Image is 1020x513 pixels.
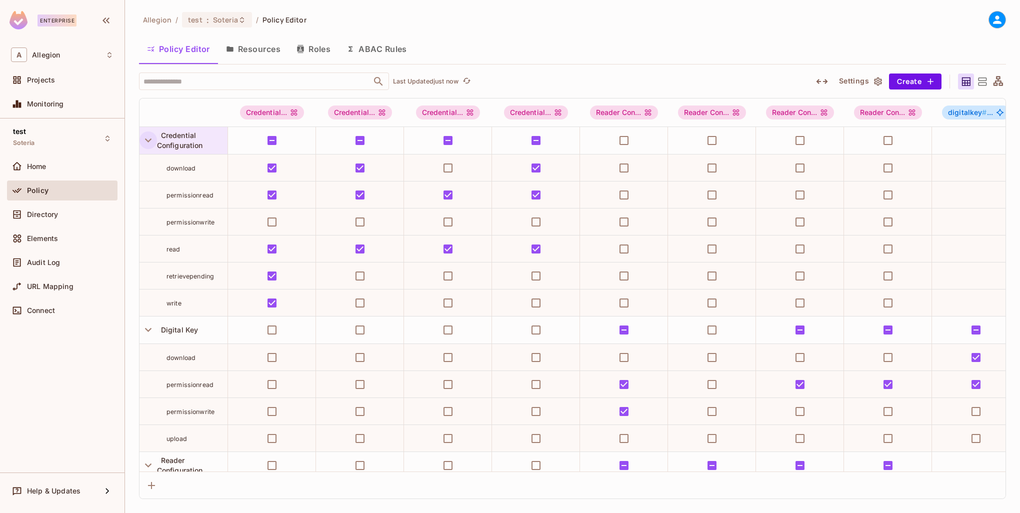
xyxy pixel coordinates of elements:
[590,105,658,119] div: Reader Con...
[27,100,64,108] span: Monitoring
[27,282,73,290] span: URL Mapping
[416,105,480,119] span: Credential Configuration Read Only User
[240,105,304,119] span: Credential Configuration Admin
[835,73,885,89] button: Settings
[504,105,568,119] div: Credential...
[166,435,187,442] span: upload
[11,47,27,62] span: A
[166,299,181,307] span: write
[157,456,203,474] span: Reader Configuration
[328,105,392,119] span: Credential Configuration Factory
[157,325,198,334] span: Digital Key
[982,108,986,116] span: #
[166,245,180,253] span: read
[462,76,471,86] span: refresh
[206,16,209,24] span: :
[9,11,27,29] img: SReyMgAAAABJRU5ErkJggg==
[218,36,288,61] button: Resources
[256,15,258,24] li: /
[13,139,34,147] span: Soteria
[504,105,568,119] span: Credential Configuration User
[188,15,202,24] span: test
[27,487,80,495] span: Help & Updates
[175,15,178,24] li: /
[37,14,76,26] div: Enterprise
[166,354,195,361] span: download
[166,272,214,280] span: retrievepending
[157,131,203,149] span: Credential Configuration
[328,105,392,119] div: Credential...
[590,105,658,119] span: Reader Configuration Admin
[766,105,834,119] div: Reader Con...
[166,381,213,388] span: permissionread
[27,76,55,84] span: Projects
[166,164,195,172] span: download
[460,75,472,87] button: refresh
[948,108,987,116] span: digitalkey
[948,108,993,116] span: ...
[27,162,46,170] span: Home
[393,77,458,85] p: Last Updated just now
[166,191,213,199] span: permissionread
[338,36,415,61] button: ABAC Rules
[166,408,214,415] span: permissionwrite
[27,234,58,242] span: Elements
[13,127,26,135] span: test
[889,73,941,89] button: Create
[854,105,922,119] div: Reader Con...
[27,258,60,266] span: Audit Log
[27,306,55,314] span: Connect
[288,36,338,61] button: Roles
[27,186,48,194] span: Policy
[32,51,60,59] span: Workspace: Allegion
[458,75,472,87] span: Click to refresh data
[371,74,385,88] button: Open
[942,105,1010,119] span: digitalkey#downloader
[416,105,480,119] div: Credential...
[139,36,218,61] button: Policy Editor
[143,15,171,24] span: the active workspace
[678,105,746,119] div: Reader Con...
[240,105,304,119] div: Credential...
[854,105,922,119] span: Reader Configuration User
[766,105,834,119] span: Reader Configuration Read Only User
[166,218,214,226] span: permissionwrite
[678,105,746,119] span: Reader Configuration Factory
[262,15,306,24] span: Policy Editor
[213,15,238,24] span: Soteria
[27,210,58,218] span: Directory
